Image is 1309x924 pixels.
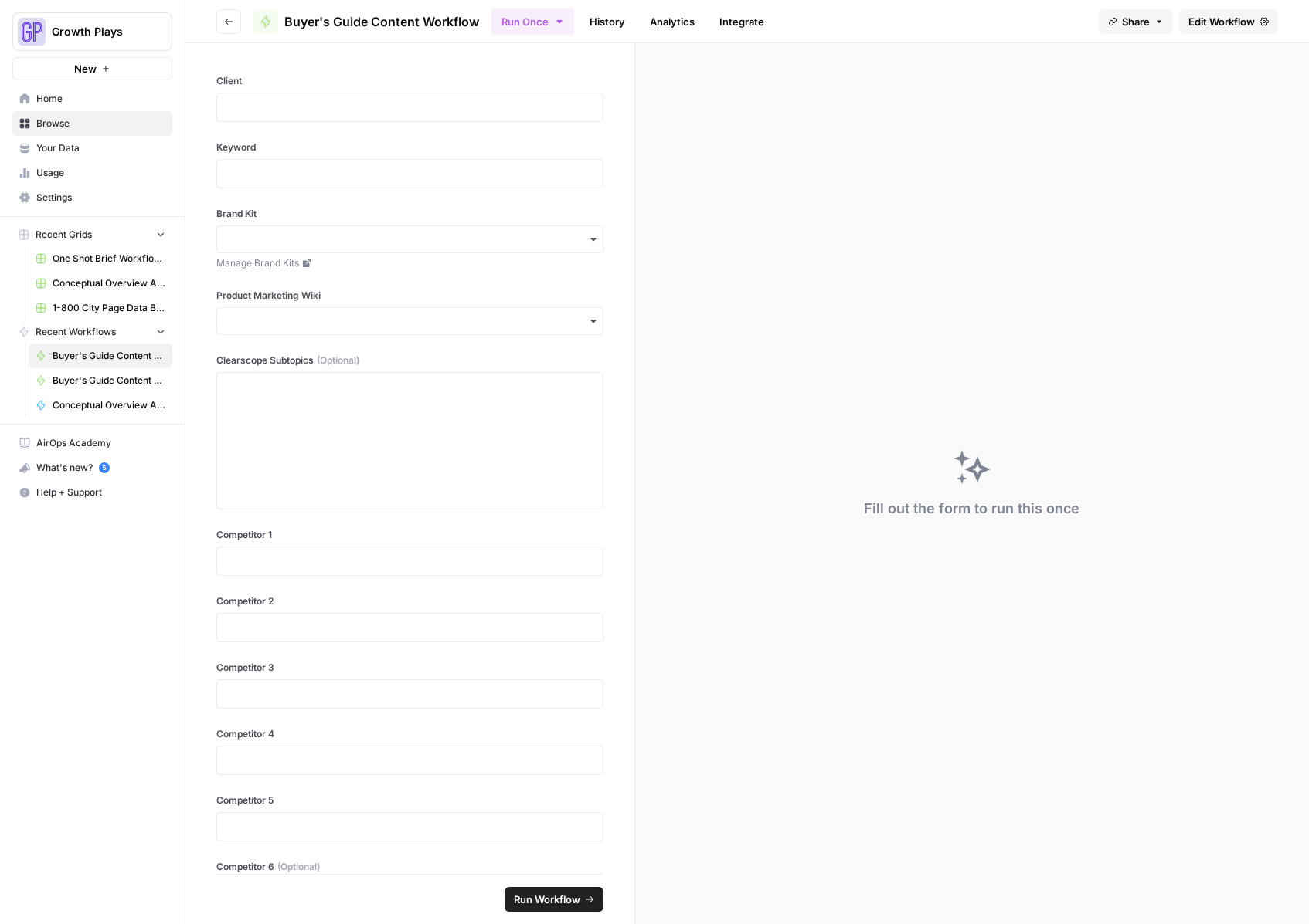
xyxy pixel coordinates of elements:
[12,455,172,480] button: What's new? 5
[36,325,116,339] span: Recent Workflows
[29,296,172,320] a: 1-800 City Page Data Batch 5
[53,349,165,363] span: Buyer's Guide Content Workflow
[12,111,172,136] a: Browse
[36,191,165,205] span: Settings
[12,223,172,246] button: Recent Grids
[53,374,165,388] span: Buyer's Guide Content Workflow - 1-800 variation
[216,860,603,874] label: Competitor 6
[216,661,603,675] label: Competitor 3
[99,462,110,473] a: 5
[12,86,172,111] a: Home
[36,166,165,180] span: Usage
[216,140,603,154] label: Keyword
[18,18,46,46] img: Growth Plays Logo
[216,594,603,608] label: Competitor 2
[29,271,172,296] a: Conceptual Overview Article Grid
[12,161,172,185] a: Usage
[53,398,165,412] span: Conceptual Overview Article Generator
[216,354,603,367] label: Clearscope Subtopics
[12,12,172,51] button: Workspace: Growth Plays
[13,456,172,479] div: What's new?
[1099,9,1173,34] button: Share
[317,354,359,367] span: (Optional)
[216,74,603,88] label: Client
[12,185,172,210] a: Settings
[284,12,479,31] span: Buyer's Guide Content Workflow
[53,276,165,290] span: Conceptual Overview Article Grid
[505,887,603,912] button: Run Workflow
[36,141,165,155] span: Your Data
[1122,14,1150,29] span: Share
[12,136,172,161] a: Your Data
[52,24,145,39] span: Growth Plays
[864,498,1079,520] div: Fill out the form to run this once
[36,228,92,242] span: Recent Grids
[277,860,320,874] span: (Optional)
[216,289,603,303] label: Product Marketing Wiki
[29,368,172,393] a: Buyer's Guide Content Workflow - 1-800 variation
[216,794,603,807] label: Competitor 5
[641,9,704,34] a: Analytics
[53,252,165,266] span: One Shot Brief Workflow Grid
[216,256,603,270] a: Manage Brand Kits
[580,9,634,34] a: History
[216,727,603,741] label: Competitor 4
[36,117,165,130] span: Browse
[12,57,172,80] button: New
[36,92,165,106] span: Home
[1188,14,1255,29] span: Edit Workflow
[491,8,574,35] button: Run Once
[253,9,479,34] a: Buyer's Guide Content Workflow
[216,528,603,542] label: Competitor 1
[710,9,773,34] a: Integrate
[29,246,172,271] a: One Shot Brief Workflow Grid
[36,486,165,499] span: Help + Support
[36,436,165,450] span: AirOps Academy
[74,61,97,76] span: New
[53,301,165,315] span: 1-800 City Page Data Batch 5
[216,207,603,221] label: Brand Kit
[29,393,172,418] a: Conceptual Overview Article Generator
[102,464,106,472] text: 5
[29,344,172,368] a: Buyer's Guide Content Workflow
[12,480,172,505] button: Help + Support
[12,320,172,344] button: Recent Workflows
[12,431,172,455] a: AirOps Academy
[1179,9,1278,34] a: Edit Workflow
[514,892,580,907] span: Run Workflow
